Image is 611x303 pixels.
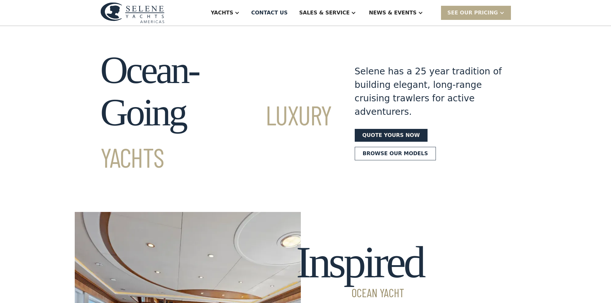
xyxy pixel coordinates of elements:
h1: Ocean-Going [100,49,332,176]
div: News & EVENTS [369,9,417,17]
div: SEE Our Pricing [441,6,511,20]
div: Yachts [211,9,233,17]
img: logo [100,2,165,23]
a: Quote yours now [355,129,428,142]
span: Ocean Yacht [296,287,423,299]
div: SEE Our Pricing [447,9,498,17]
div: Sales & Service [299,9,350,17]
a: Browse our models [355,147,436,160]
div: Selene has a 25 year tradition of building elegant, long-range cruising trawlers for active adven... [355,65,502,119]
span: Luxury Yachts [100,98,332,173]
div: Contact US [251,9,288,17]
